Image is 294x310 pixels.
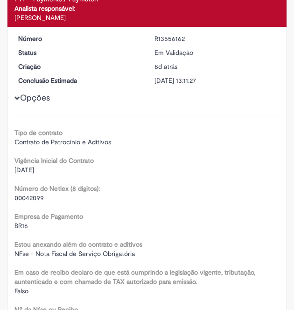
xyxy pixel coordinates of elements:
span: 8d atrás [154,62,177,71]
b: Em caso de recibo declaro de que está cumprindo a legislação vigente, tributação, auntenticado e ... [14,268,255,286]
div: R13556162 [154,34,277,43]
div: [PERSON_NAME] [14,13,280,22]
span: Falso [14,287,28,295]
span: NFse - Nota Fiscal de Serviço Obrigatória [14,249,135,258]
div: [DATE] 13:11:27 [154,76,277,85]
span: Contrato de Patrocinio e Aditivos [14,138,111,146]
b: Número do Netlex (8 digitos): [14,184,100,193]
b: Vigência Inicial do Contrato [14,156,94,165]
div: 22/09/2025 16:11:23 [154,62,277,71]
span: BR16 [14,222,28,230]
b: Estou anexando além do contrato e aditivos [14,240,142,249]
div: Analista responsável: [14,4,280,13]
b: Empresa de Pagamento [14,212,83,221]
span: 00042099 [14,194,44,202]
b: Tipo de contrato [14,128,63,137]
dt: Conclusão Estimada [11,76,147,85]
dt: Status [11,48,147,57]
time: 22/09/2025 16:11:23 [154,62,177,71]
dt: Número [11,34,147,43]
span: [DATE] [14,166,34,174]
div: Em Validação [154,48,277,57]
dt: Criação [11,62,147,71]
